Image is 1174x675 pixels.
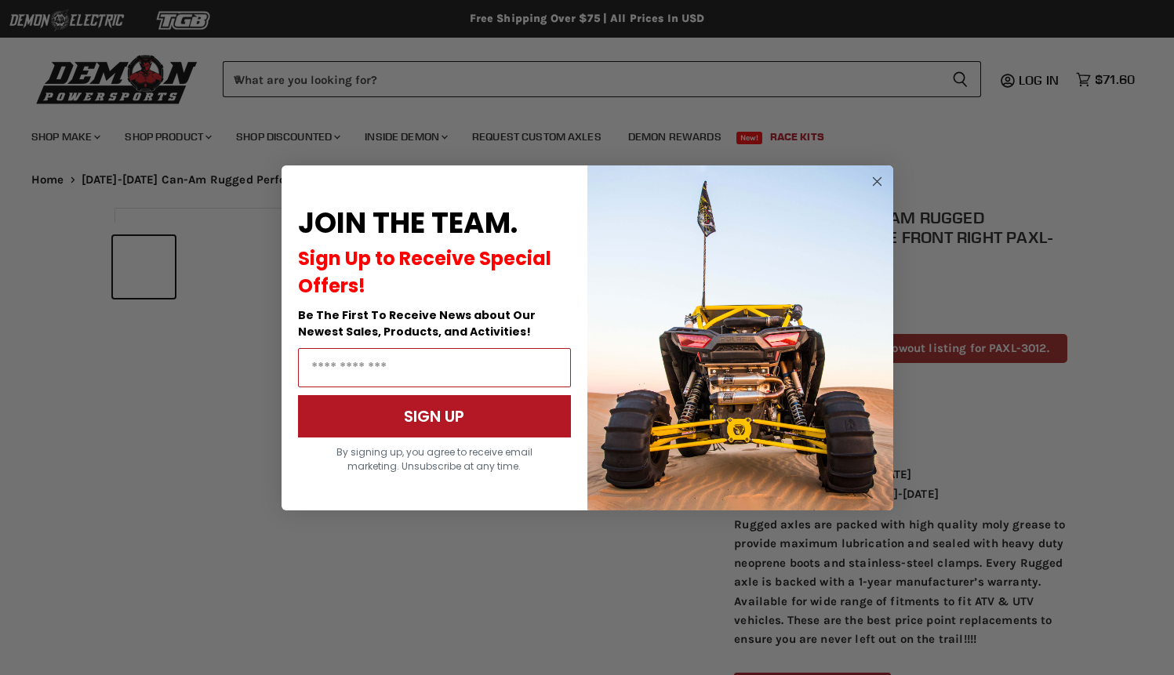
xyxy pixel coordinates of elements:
[298,245,551,299] span: Sign Up to Receive Special Offers!
[298,307,536,339] span: Be The First To Receive News about Our Newest Sales, Products, and Activities!
[587,165,893,510] img: a9095488-b6e7-41ba-879d-588abfab540b.jpeg
[867,172,887,191] button: Close dialog
[298,203,518,243] span: JOIN THE TEAM.
[298,395,571,437] button: SIGN UP
[298,348,571,387] input: Email Address
[336,445,532,473] span: By signing up, you agree to receive email marketing. Unsubscribe at any time.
